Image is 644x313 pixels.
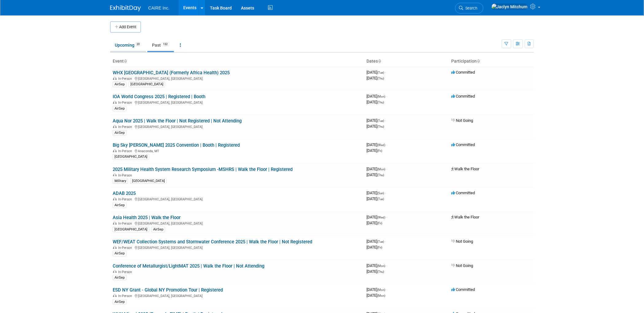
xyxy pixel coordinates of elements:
div: AirSep [113,299,126,305]
a: Upcoming20 [110,39,146,51]
a: Search [455,3,483,14]
span: - [385,70,386,75]
span: Walk the Floor [452,167,479,171]
img: In-Person Event [113,149,117,152]
div: [GEOGRAPHIC_DATA], [GEOGRAPHIC_DATA] [113,100,362,105]
span: - [386,94,387,99]
span: Not Going [452,239,473,244]
a: WEF/WEAT Collection Systems and Stormwater Conference 2025 | Walk the Floor | Not Registered [113,239,312,245]
span: (Wed) [378,143,386,147]
a: 2025 Military Health System Research Symposium -MSHRS | Walk the Floor | Registered [113,167,293,172]
span: In-Person [118,149,134,153]
span: (Mon) [378,264,386,268]
span: (Thu) [378,77,384,80]
span: - [386,167,387,171]
div: [GEOGRAPHIC_DATA], [GEOGRAPHIC_DATA] [113,124,362,129]
div: AirSep [151,227,165,232]
th: Dates [364,56,449,67]
a: Past132 [147,39,174,51]
span: (Mon) [378,294,386,297]
span: - [385,118,386,123]
span: [DATE] [367,287,387,292]
div: AirSep [113,275,126,280]
span: - [386,287,387,292]
img: In-Person Event [113,77,117,80]
a: WHX [GEOGRAPHIC_DATA] (Formerly Africa Health) 2025 [113,70,230,75]
th: Event [110,56,364,67]
span: In-Person [118,222,134,226]
span: - [386,215,387,219]
div: [GEOGRAPHIC_DATA], [GEOGRAPHIC_DATA] [113,196,362,201]
span: (Wed) [378,216,386,219]
div: [GEOGRAPHIC_DATA], [GEOGRAPHIC_DATA] [113,293,362,298]
span: (Thu) [378,270,384,273]
span: (Sun) [378,191,384,195]
span: Committed [452,94,475,99]
span: - [386,263,387,268]
span: [DATE] [367,196,384,201]
div: [GEOGRAPHIC_DATA] [129,82,165,87]
span: Not Going [452,118,473,123]
th: Participation [449,56,534,67]
span: (Mon) [378,288,386,292]
span: In-Person [118,173,134,177]
span: 20 [135,42,142,47]
a: IOA World Congress 2025 | Registered | Booth [113,94,205,99]
img: Jaclyn Mitchum [491,3,528,10]
span: - [386,142,387,147]
span: In-Person [118,125,134,129]
div: AirSep [113,106,126,111]
span: [DATE] [367,221,382,225]
img: In-Person Event [113,246,117,249]
img: In-Person Event [113,173,117,176]
img: ExhibitDay [110,5,141,11]
img: In-Person Event [113,197,117,200]
span: (Thu) [378,173,384,177]
span: [DATE] [367,263,387,268]
span: (Tue) [378,240,384,243]
span: [DATE] [367,269,384,274]
img: In-Person Event [113,270,117,273]
span: [DATE] [367,293,386,298]
div: [GEOGRAPHIC_DATA], [GEOGRAPHIC_DATA] [113,245,362,250]
span: [DATE] [367,100,384,104]
span: [DATE] [367,148,382,153]
span: In-Person [118,101,134,105]
span: (Thu) [378,125,384,128]
span: In-Person [118,246,134,250]
span: Committed [452,142,475,147]
span: [DATE] [367,70,386,75]
a: Asia Health 2025 | Walk the Floor [113,215,180,220]
span: [DATE] [367,124,384,129]
img: In-Person Event [113,222,117,225]
a: Big Sky [PERSON_NAME] 2025 Convention | Booth | Registered [113,142,240,148]
span: (Fri) [378,246,382,249]
span: (Thu) [378,101,384,104]
span: Committed [452,70,475,75]
a: Sort by Event Name [124,59,127,64]
div: AirSep [113,130,126,136]
span: (Mon) [378,168,386,171]
div: [GEOGRAPHIC_DATA] [130,178,167,184]
span: [DATE] [367,142,387,147]
img: In-Person Event [113,101,117,104]
div: [GEOGRAPHIC_DATA], [GEOGRAPHIC_DATA] [113,221,362,226]
span: Walk the Floor [452,215,479,219]
span: Search [464,6,478,10]
div: Military [113,178,128,184]
button: Add Event [110,21,141,33]
a: Sort by Participation Type [477,59,480,64]
span: CAIRE Inc. [148,6,169,10]
a: Aqua Nor 2025 | Walk the Floor | Not Registered | Not Attending [113,118,242,124]
span: [DATE] [367,94,387,99]
div: [GEOGRAPHIC_DATA], [GEOGRAPHIC_DATA] [113,76,362,81]
span: 132 [161,42,169,47]
span: [DATE] [367,76,384,80]
a: Conference of Metallurgist/LightMAT 2025 | Walk the Floor | Not Attending [113,263,264,269]
span: Committed [452,287,475,292]
div: AirSep [113,251,126,256]
span: (Tue) [378,197,384,201]
span: Committed [452,191,475,195]
span: (Fri) [378,149,382,153]
span: - [385,191,386,195]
